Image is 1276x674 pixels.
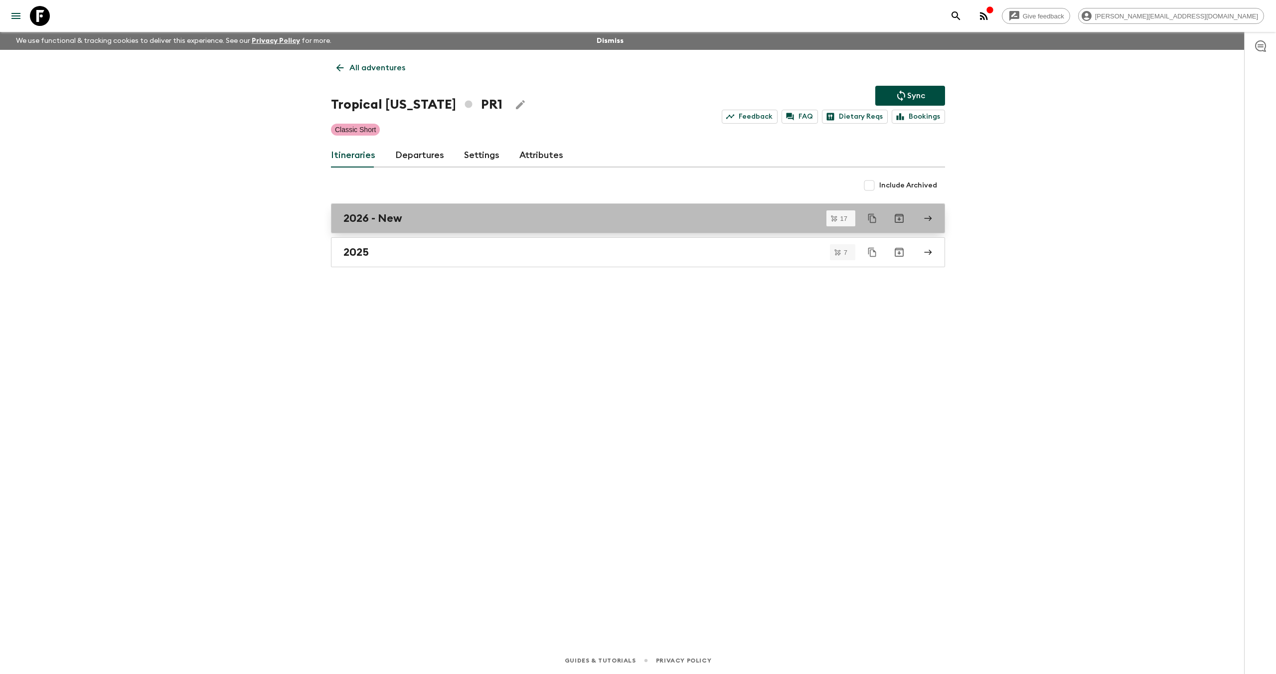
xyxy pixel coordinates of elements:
a: Privacy Policy [656,655,711,666]
a: All adventures [331,58,411,78]
h2: 2025 [343,246,369,259]
button: Sync adventure departures to the booking engine [875,86,945,106]
a: Give feedback [1002,8,1070,24]
p: Sync [907,90,925,102]
a: Privacy Policy [252,37,300,44]
h2: 2026 - New [343,212,402,225]
span: 7 [838,249,853,256]
button: Edit Adventure Title [510,95,530,115]
button: menu [6,6,26,26]
a: Dietary Reqs [822,110,888,124]
a: Guides & Tutorials [565,655,636,666]
a: FAQ [782,110,818,124]
span: [PERSON_NAME][EMAIL_ADDRESS][DOMAIN_NAME] [1090,12,1264,20]
a: Attributes [519,144,563,168]
button: Duplicate [863,209,881,227]
a: Departures [395,144,444,168]
button: search adventures [946,6,966,26]
button: Dismiss [594,34,626,48]
a: 2026 - New [331,203,945,233]
a: Feedback [722,110,778,124]
h1: Tropical [US_STATE] PR1 [331,95,502,115]
button: Archive [889,208,909,228]
a: Bookings [892,110,945,124]
button: Duplicate [863,243,881,261]
a: 2025 [331,237,945,267]
div: [PERSON_NAME][EMAIL_ADDRESS][DOMAIN_NAME] [1078,8,1264,24]
p: All adventures [349,62,405,74]
p: We use functional & tracking cookies to deliver this experience. See our for more. [12,32,335,50]
span: Give feedback [1017,12,1070,20]
p: Classic Short [335,125,376,135]
button: Archive [889,242,909,262]
span: 17 [834,215,853,222]
a: Settings [464,144,499,168]
span: Include Archived [879,180,937,190]
a: Itineraries [331,144,375,168]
